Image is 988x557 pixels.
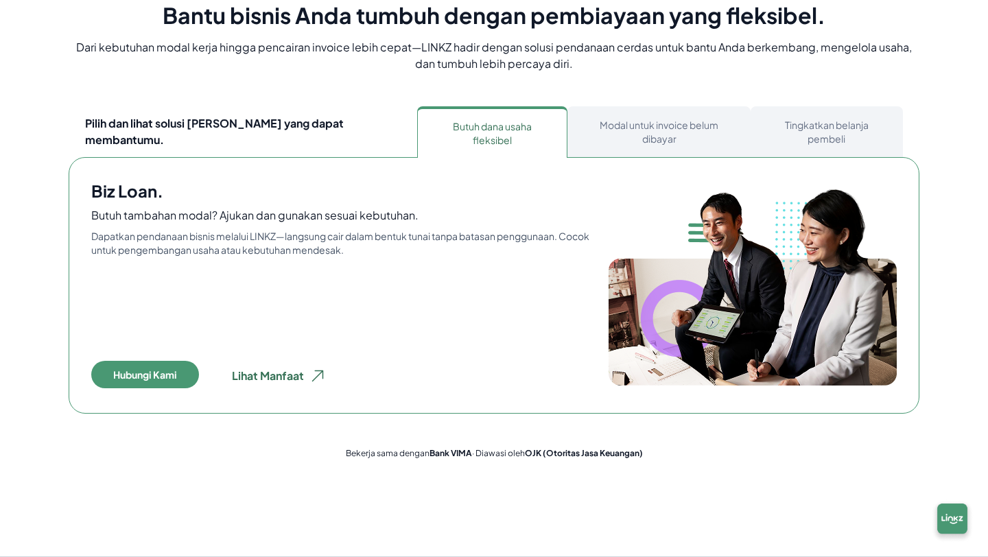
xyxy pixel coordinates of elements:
p: Dapatkan pendanaan bisnis melalui LINKZ—langsung cair dalam bentuk tunai tanpa batasan penggunaan... [91,229,599,257]
a: Hubungi Kami [91,361,199,391]
h5: Butuh tambahan modal? Ajukan dan gunakan sesuai kebutuhan. [91,207,419,224]
button: Modal untuk invoice belum dibayar [567,106,751,157]
button: Hubungi Kami [91,361,199,388]
strong: Bank VIMA [430,448,472,458]
button: Butuh dana usaha fleksibel [417,106,567,157]
p: Pilih dan lihat solusi [PERSON_NAME] yang dapat membantumu. [85,115,417,148]
button: Lihat Manfaat [221,361,337,391]
h4: Biz Loan. [91,180,163,202]
strong: OJK (Otoritas Jasa Keuangan) [525,448,643,458]
h2: Bantu bisnis Anda tumbuh dengan pembiayaan yang fleksibel. [163,2,825,28]
button: Tingkatkan belanja pembeli [751,106,903,157]
p: Bekerja sama dengan · Diawasi oleh [69,448,919,459]
img: bgf_1 [609,180,897,391]
p: Dari kebutuhan modal kerja hingga pencairan invoice lebih cepat—LINKZ hadir dengan solusi pendana... [69,39,919,72]
img: chatbox-logo [930,499,974,543]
